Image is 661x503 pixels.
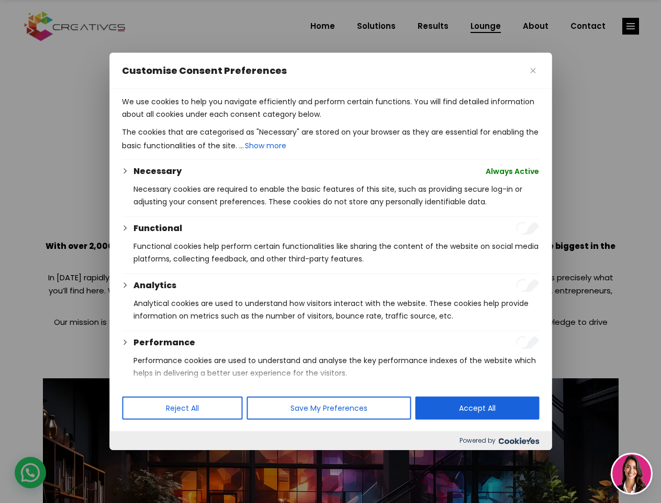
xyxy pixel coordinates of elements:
p: Functional cookies help perform certain functionalities like sharing the content of the website o... [133,240,539,265]
button: Accept All [415,397,539,420]
span: Always Active [486,165,539,178]
img: agent [612,454,651,493]
input: Enable Functional [516,222,539,235]
p: The cookies that are categorised as "Necessary" are stored on your browser as they are essential ... [122,126,539,153]
img: Close [530,68,535,73]
p: Necessary cookies are required to enable the basic features of this site, such as providing secur... [133,183,539,208]
input: Enable Analytics [516,279,539,292]
img: Cookieyes logo [498,438,539,444]
p: Analytical cookies are used to understand how visitors interact with the website. These cookies h... [133,297,539,322]
button: Save My Preferences [247,397,411,420]
button: Analytics [133,279,176,292]
button: Necessary [133,165,182,178]
button: Functional [133,222,182,235]
div: Customise Consent Preferences [109,53,552,450]
p: We use cookies to help you navigate efficiently and perform certain functions. You will find deta... [122,95,539,121]
p: Performance cookies are used to understand and analyse the key performance indexes of the website... [133,354,539,379]
span: Customise Consent Preferences [122,64,287,77]
div: Powered by [109,431,552,450]
button: Close [526,64,539,77]
button: Performance [133,336,195,349]
button: Show more [244,138,287,153]
input: Enable Performance [516,336,539,349]
button: Reject All [122,397,242,420]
